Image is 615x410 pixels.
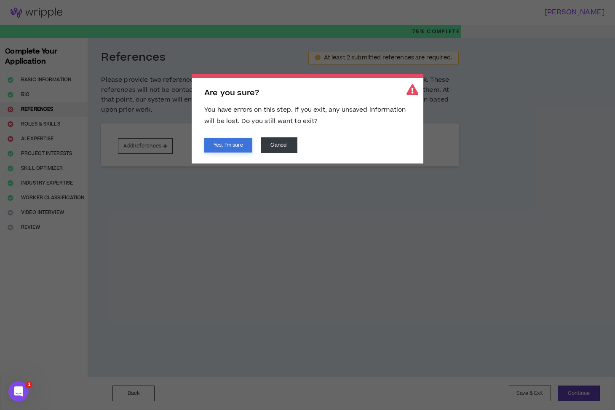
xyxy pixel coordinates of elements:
button: Cancel [261,137,297,153]
iframe: Intercom live chat [8,381,29,402]
button: Yes, I'm sure [204,138,252,153]
span: You have errors on this step. If you exit, any unsaved information will be lost. Do you still wan... [204,105,406,126]
h2: Are you sure? [204,88,411,98]
span: 1 [26,381,32,388]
